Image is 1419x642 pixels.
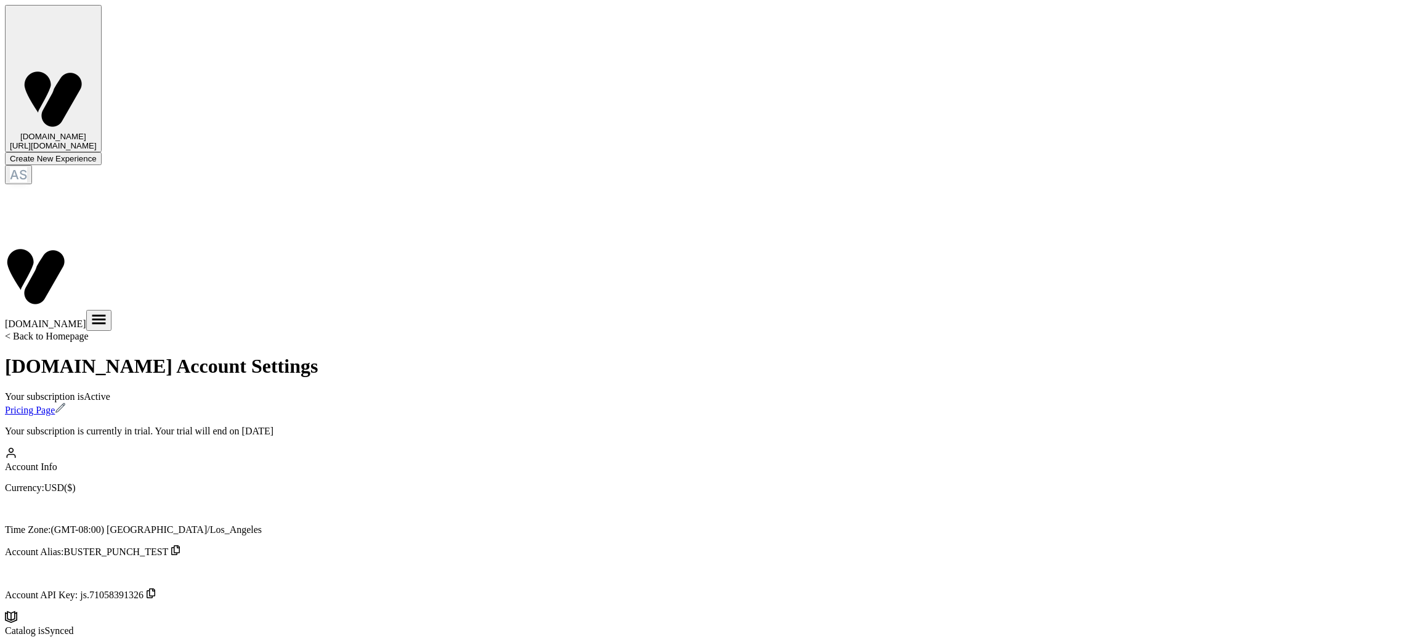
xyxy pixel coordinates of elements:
[5,391,110,402] span: Your subscription is
[5,152,102,165] button: Create New Experience
[5,614,74,636] span: Catalog is
[5,588,1414,601] p: Account API Key: js. 71058391326
[5,426,1414,437] p: Your subscription is currently in trial. Your trial will end on [DATE]
[84,391,110,402] span: Active
[44,625,73,636] span: Synced
[5,545,1414,558] p: Account Alias: BUSTER_PUNCH_TEST
[10,141,97,150] div: [URL][DOMAIN_NAME]
[5,482,1414,494] p: Currency: USD ( $ )
[10,167,27,182] div: AS
[5,450,57,472] span: Account Info
[20,132,86,141] span: [DOMAIN_NAME]
[5,319,86,329] span: [DOMAIN_NAME]
[5,355,1414,378] h1: [DOMAIN_NAME] Account Settings
[5,524,1414,535] p: Time Zone: (GMT-08:00) [GEOGRAPHIC_DATA]/Los_Angeles
[5,331,89,341] span: < Back to Homepage
[22,68,84,130] img: Visually logo
[5,165,32,184] button: AS
[5,405,55,415] a: Pricing Page
[5,246,67,307] img: Visually logo
[5,5,102,152] button: Visually logo[DOMAIN_NAME][URL][DOMAIN_NAME]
